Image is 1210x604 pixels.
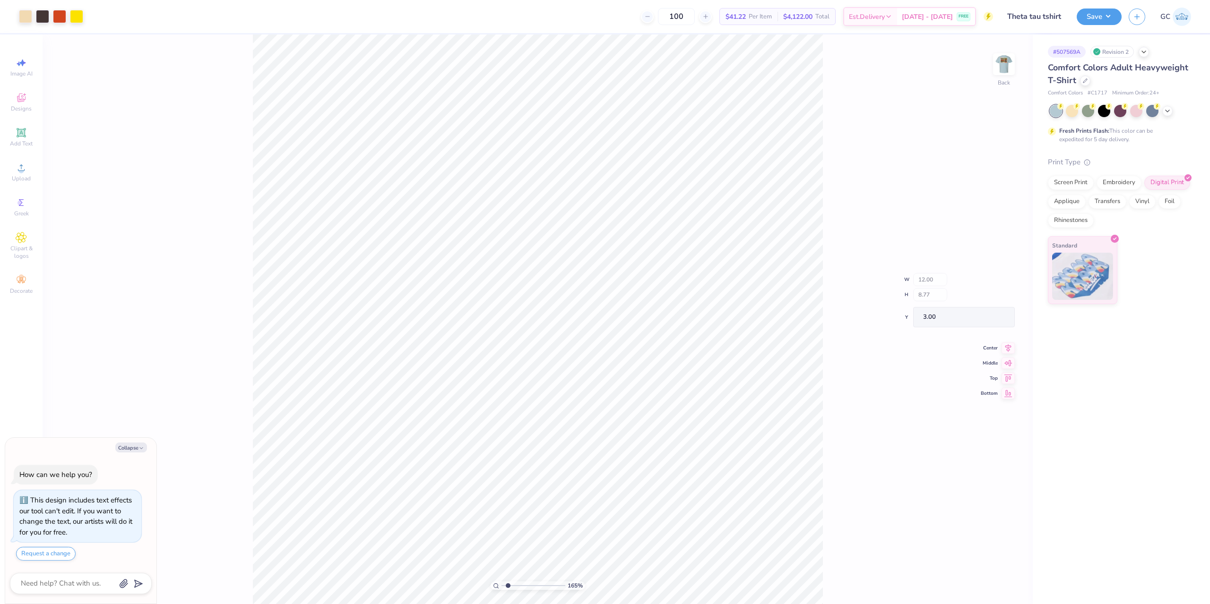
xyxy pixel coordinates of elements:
span: Comfort Colors Adult Heavyweight T-Shirt [1048,62,1188,86]
div: This color can be expedited for 5 day delivery. [1059,127,1175,144]
span: Upload [12,175,31,182]
span: [DATE] - [DATE] [902,12,953,22]
button: Request a change [16,547,76,561]
span: Top [981,375,998,382]
span: Standard [1052,240,1077,250]
div: Transfers [1089,195,1126,209]
div: Applique [1048,195,1086,209]
div: # 507569A [1048,46,1086,58]
strong: Fresh Prints Flash: [1059,127,1109,135]
div: Vinyl [1129,195,1156,209]
div: This design includes text effects our tool can't edit. If you want to change the text, our artist... [19,495,132,537]
input: Untitled Design [1000,7,1070,26]
div: Digital Print [1144,176,1190,190]
button: Collapse [115,442,147,452]
button: Save [1077,9,1122,25]
span: Est. Delivery [849,12,885,22]
div: Screen Print [1048,176,1094,190]
input: – – [658,8,695,25]
span: FREE [959,13,968,20]
span: Decorate [10,287,33,295]
div: Embroidery [1097,176,1141,190]
img: Back [994,55,1013,74]
div: Print Type [1048,157,1191,168]
span: Center [981,345,998,351]
span: GC [1160,11,1170,22]
span: Bottom [981,390,998,397]
a: GC [1160,8,1191,26]
span: Total [815,12,830,22]
span: Clipart & logos [5,245,38,260]
span: Middle [981,360,998,366]
div: Rhinestones [1048,213,1094,228]
span: Greek [14,210,29,217]
div: Revision 2 [1090,46,1134,58]
span: # C1717 [1088,89,1107,97]
img: Gerard Christopher Trorres [1173,8,1191,26]
div: Foil [1158,195,1181,209]
span: Image AI [10,70,33,77]
span: Comfort Colors [1048,89,1083,97]
span: $41.22 [726,12,746,22]
img: Standard [1052,253,1113,300]
span: Add Text [10,140,33,147]
span: Minimum Order: 24 + [1112,89,1159,97]
div: Back [998,78,1010,87]
span: Designs [11,105,32,112]
span: Per Item [749,12,772,22]
span: $4,122.00 [783,12,812,22]
span: 165 % [568,581,583,590]
div: How can we help you? [19,470,92,479]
